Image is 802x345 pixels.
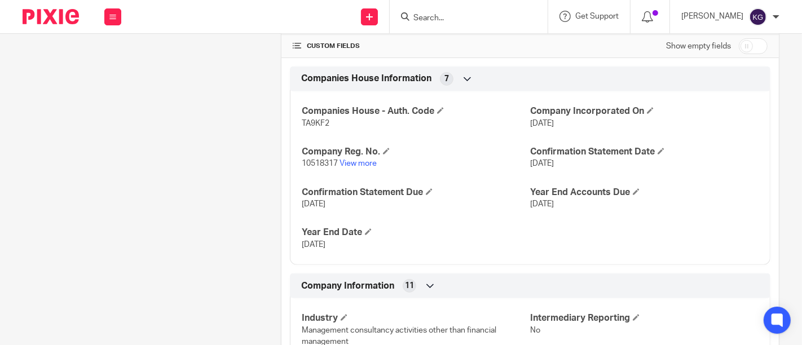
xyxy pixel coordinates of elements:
h4: CUSTOM FIELDS [293,42,530,51]
span: Get Support [575,12,619,20]
span: [DATE] [530,200,554,208]
span: TA9KF2 [302,120,329,127]
span: [DATE] [302,241,325,249]
h4: Year End Date [302,227,530,238]
p: [PERSON_NAME] [681,11,743,22]
h4: Company Incorporated On [530,105,759,117]
img: svg%3E [749,8,767,26]
span: 7 [444,73,449,85]
span: 10518317 [302,160,338,167]
label: Show empty fields [666,41,731,52]
span: [DATE] [530,120,554,127]
input: Search [412,14,514,24]
span: 11 [405,280,414,291]
a: View more [340,160,377,167]
span: [DATE] [530,160,554,167]
h4: Intermediary Reporting [530,312,759,324]
h4: Year End Accounts Due [530,187,759,198]
h4: Companies House - Auth. Code [302,105,530,117]
span: Companies House Information [301,73,431,85]
span: [DATE] [302,200,325,208]
h4: Confirmation Statement Due [302,187,530,198]
span: Company Information [301,280,394,292]
h4: Confirmation Statement Date [530,146,759,158]
h4: Industry [302,312,530,324]
h4: Company Reg. No. [302,146,530,158]
span: No [530,326,540,334]
img: Pixie [23,9,79,24]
